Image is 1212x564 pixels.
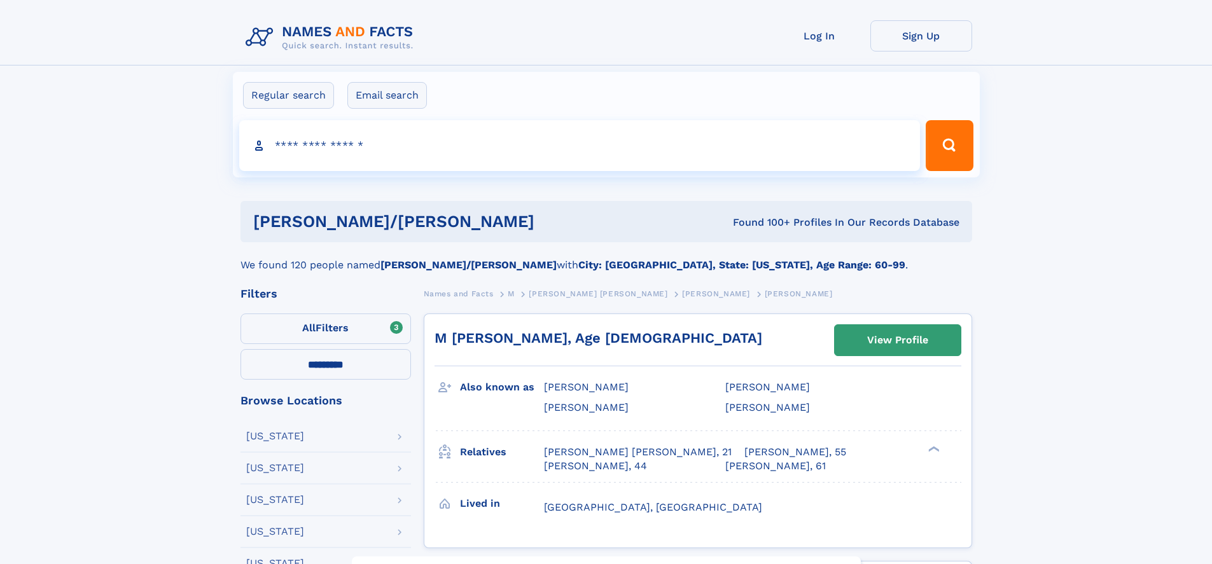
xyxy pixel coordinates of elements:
div: [US_STATE] [246,431,304,441]
div: View Profile [867,326,928,355]
a: [PERSON_NAME], 44 [544,459,647,473]
label: Filters [240,313,411,344]
div: Found 100+ Profiles In Our Records Database [634,216,959,230]
span: [PERSON_NAME] [725,401,810,413]
a: View Profile [835,325,961,355]
a: [PERSON_NAME], 55 [744,445,846,459]
b: City: [GEOGRAPHIC_DATA], State: [US_STATE], Age Range: 60-99 [578,259,905,271]
a: [PERSON_NAME] [PERSON_NAME] [529,285,667,301]
div: ❯ [925,444,940,453]
h1: [PERSON_NAME]/[PERSON_NAME] [253,214,634,230]
div: [US_STATE] [246,495,304,505]
input: search input [239,120,921,171]
span: [GEOGRAPHIC_DATA], [GEOGRAPHIC_DATA] [544,501,762,513]
div: [US_STATE] [246,526,304,537]
label: Regular search [243,82,334,109]
span: [PERSON_NAME] [544,401,629,413]
span: [PERSON_NAME] [544,381,629,393]
span: [PERSON_NAME] [725,381,810,393]
span: M [508,289,515,298]
div: [US_STATE] [246,463,304,473]
div: We found 120 people named with . [240,242,972,273]
a: Log In [769,20,870,52]
a: Names and Facts [424,285,494,301]
img: Logo Names and Facts [240,20,424,55]
span: [PERSON_NAME] [765,289,833,298]
a: Sign Up [870,20,972,52]
label: Email search [347,82,427,109]
h3: Lived in [460,493,544,514]
div: Filters [240,288,411,299]
h3: Also known as [460,376,544,398]
a: M [PERSON_NAME], Age [DEMOGRAPHIC_DATA] [435,330,762,346]
div: Browse Locations [240,395,411,406]
a: M [508,285,515,301]
a: [PERSON_NAME] [682,285,750,301]
b: [PERSON_NAME]/[PERSON_NAME] [380,259,557,271]
span: [PERSON_NAME] [682,289,750,298]
h3: Relatives [460,441,544,463]
a: [PERSON_NAME], 61 [725,459,826,473]
span: All [302,322,316,334]
button: Search Button [926,120,973,171]
a: [PERSON_NAME] [PERSON_NAME], 21 [544,445,732,459]
span: [PERSON_NAME] [PERSON_NAME] [529,289,667,298]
